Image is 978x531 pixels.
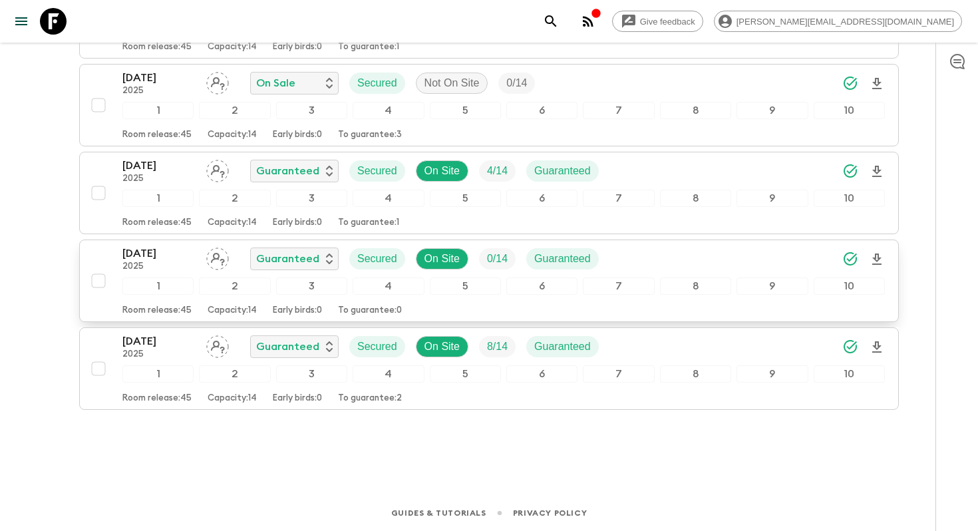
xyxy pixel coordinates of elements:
[122,174,196,184] p: 2025
[206,339,229,350] span: Assign pack leader
[633,17,703,27] span: Give feedback
[256,339,319,355] p: Guaranteed
[814,102,885,119] div: 10
[349,336,405,357] div: Secured
[424,251,460,267] p: On Site
[122,262,196,272] p: 2025
[357,251,397,267] p: Secured
[416,336,468,357] div: On Site
[357,75,397,91] p: Secured
[122,102,194,119] div: 1
[729,17,961,27] span: [PERSON_NAME][EMAIL_ADDRESS][DOMAIN_NAME]
[814,190,885,207] div: 10
[842,251,858,267] svg: Synced Successfully
[338,305,402,316] p: To guarantee: 0
[206,76,229,87] span: Assign pack leader
[736,277,808,295] div: 9
[534,339,591,355] p: Guaranteed
[479,248,516,269] div: Trip Fill
[391,506,486,520] a: Guides & Tutorials
[273,218,322,228] p: Early birds: 0
[276,102,347,119] div: 3
[122,158,196,174] p: [DATE]
[869,252,885,267] svg: Download Onboarding
[714,11,962,32] div: [PERSON_NAME][EMAIL_ADDRESS][DOMAIN_NAME]
[660,365,731,383] div: 8
[814,365,885,383] div: 10
[273,42,322,53] p: Early birds: 0
[206,252,229,262] span: Assign pack leader
[122,86,196,96] p: 2025
[416,160,468,182] div: On Site
[338,393,402,404] p: To guarantee: 2
[349,73,405,94] div: Secured
[208,42,257,53] p: Capacity: 14
[424,163,460,179] p: On Site
[498,73,535,94] div: Trip Fill
[583,365,654,383] div: 7
[122,305,192,316] p: Room release: 45
[612,11,703,32] a: Give feedback
[583,277,654,295] div: 7
[276,365,347,383] div: 3
[338,130,402,140] p: To guarantee: 3
[513,506,587,520] a: Privacy Policy
[353,365,424,383] div: 4
[353,277,424,295] div: 4
[534,251,591,267] p: Guaranteed
[506,365,577,383] div: 6
[199,277,270,295] div: 2
[506,190,577,207] div: 6
[256,163,319,179] p: Guaranteed
[338,218,399,228] p: To guarantee: 1
[349,160,405,182] div: Secured
[199,190,270,207] div: 2
[122,365,194,383] div: 1
[276,190,347,207] div: 3
[424,75,480,91] p: Not On Site
[814,277,885,295] div: 10
[660,277,731,295] div: 8
[199,102,270,119] div: 2
[487,339,508,355] p: 8 / 14
[353,102,424,119] div: 4
[430,190,501,207] div: 5
[276,277,347,295] div: 3
[869,76,885,92] svg: Download Onboarding
[122,42,192,53] p: Room release: 45
[208,130,257,140] p: Capacity: 14
[122,218,192,228] p: Room release: 45
[79,152,899,234] button: [DATE]2025Assign pack leaderGuaranteedSecuredOn SiteTrip FillGuaranteed12345678910Room release:45...
[842,163,858,179] svg: Synced Successfully
[353,190,424,207] div: 4
[869,339,885,355] svg: Download Onboarding
[842,339,858,355] svg: Synced Successfully
[842,75,858,91] svg: Synced Successfully
[122,333,196,349] p: [DATE]
[506,277,577,295] div: 6
[349,248,405,269] div: Secured
[660,190,731,207] div: 8
[583,102,654,119] div: 7
[122,349,196,360] p: 2025
[8,8,35,35] button: menu
[506,75,527,91] p: 0 / 14
[208,218,257,228] p: Capacity: 14
[869,164,885,180] svg: Download Onboarding
[122,277,194,295] div: 1
[273,393,322,404] p: Early birds: 0
[416,73,488,94] div: Not On Site
[416,248,468,269] div: On Site
[122,70,196,86] p: [DATE]
[424,339,460,355] p: On Site
[430,102,501,119] div: 5
[506,102,577,119] div: 6
[430,277,501,295] div: 5
[487,163,508,179] p: 4 / 14
[122,130,192,140] p: Room release: 45
[479,160,516,182] div: Trip Fill
[430,365,501,383] div: 5
[479,336,516,357] div: Trip Fill
[122,246,196,262] p: [DATE]
[122,190,194,207] div: 1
